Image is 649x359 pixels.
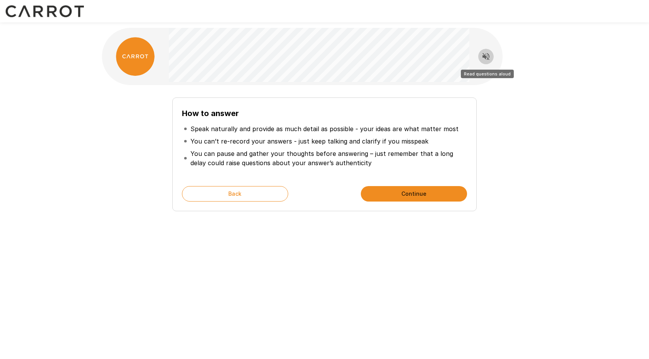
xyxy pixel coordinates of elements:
button: Back [182,186,288,202]
img: carrot_logo.png [116,37,155,76]
button: Read questions aloud [478,49,494,64]
b: How to answer [182,109,239,118]
p: You can’t re-record your answers - just keep talking and clarify if you misspeak [190,137,428,146]
button: Continue [361,186,467,202]
div: Read questions aloud [461,70,514,78]
p: Speak naturally and provide as much detail as possible - your ideas are what matter most [190,124,459,133]
p: You can pause and gather your thoughts before answering – just remember that a long delay could r... [190,149,466,168]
